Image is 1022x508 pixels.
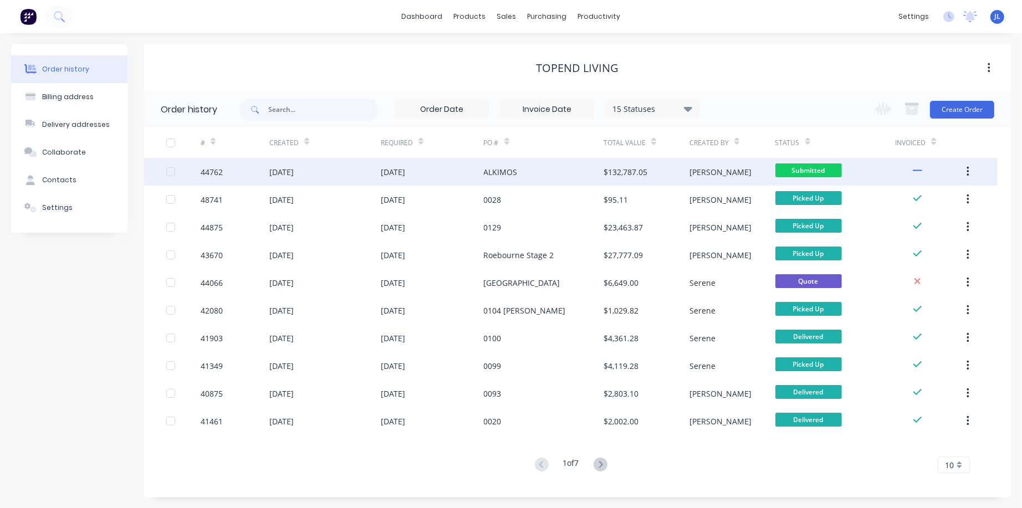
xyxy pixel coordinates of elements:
div: Created By [689,127,775,158]
div: $2,002.00 [604,415,638,427]
span: Delivered [775,330,842,343]
div: Topend Living [536,61,619,75]
div: [DATE] [269,415,294,427]
div: Status [775,127,896,158]
button: Collaborate [11,138,127,166]
div: Settings [42,203,73,213]
div: 40875 [201,388,223,399]
div: 48741 [201,194,223,206]
div: Total Value [604,138,646,148]
div: [DATE] [269,277,294,289]
div: $2,803.10 [604,388,638,399]
div: [DATE] [269,249,294,261]
div: $23,463.87 [604,222,643,233]
div: PO # [484,138,499,148]
div: [PERSON_NAME] [689,222,752,233]
div: Invoiced [895,127,964,158]
div: 43670 [201,249,223,261]
div: [DATE] [381,194,405,206]
div: 44875 [201,222,223,233]
div: 41349 [201,360,223,372]
div: [PERSON_NAME] [689,415,752,427]
div: 15 Statuses [606,103,699,115]
input: Order Date [395,101,488,118]
div: 42080 [201,305,223,316]
div: PO # [484,127,604,158]
div: [DATE] [269,222,294,233]
input: Invoice Date [500,101,594,118]
span: Picked Up [775,357,842,371]
button: Contacts [11,166,127,194]
span: 10 [945,459,954,471]
div: 0093 [484,388,502,399]
div: $6,649.00 [604,277,638,289]
div: Contacts [42,175,76,185]
div: # [201,127,269,158]
div: Order history [42,64,89,74]
span: Delivered [775,385,842,399]
div: 1 of 7 [563,457,579,473]
span: Picked Up [775,302,842,316]
span: JL [994,12,1000,22]
div: Created By [689,138,729,148]
div: Serene [689,277,716,289]
div: [GEOGRAPHIC_DATA] [484,277,560,289]
div: Billing address [42,92,94,102]
div: 41903 [201,332,223,344]
div: [DATE] [381,332,405,344]
div: [DATE] [381,166,405,178]
div: [DATE] [269,360,294,372]
input: Search... [268,99,378,121]
span: Picked Up [775,219,842,233]
div: [DATE] [269,332,294,344]
div: [DATE] [381,360,405,372]
div: Serene [689,305,716,316]
span: Submitted [775,163,842,177]
div: $95.11 [604,194,628,206]
div: 0020 [484,415,502,427]
div: Serene [689,332,716,344]
div: $132,787.05 [604,166,647,178]
div: 0129 [484,222,502,233]
a: dashboard [396,8,448,25]
div: $1,029.82 [604,305,638,316]
div: 0028 [484,194,502,206]
button: Delivery addresses [11,111,127,138]
div: 44066 [201,277,223,289]
div: Required [381,138,413,148]
button: Billing address [11,83,127,111]
div: [DATE] [269,388,294,399]
div: purchasing [522,8,573,25]
div: # [201,138,205,148]
div: 44762 [201,166,223,178]
div: Created [269,127,381,158]
span: Quote [775,274,842,288]
div: [PERSON_NAME] [689,194,752,206]
div: Total Value [604,127,689,158]
div: [DATE] [381,249,405,261]
div: productivity [573,8,626,25]
div: [DATE] [269,194,294,206]
div: [PERSON_NAME] [689,249,752,261]
div: Invoiced [895,138,926,148]
div: 0099 [484,360,502,372]
button: Order history [11,55,127,83]
div: sales [492,8,522,25]
div: [DATE] [381,305,405,316]
div: [DATE] [381,277,405,289]
span: Picked Up [775,191,842,205]
div: Created [269,138,299,148]
div: products [448,8,492,25]
div: [DATE] [381,415,405,427]
div: [PERSON_NAME] [689,166,752,178]
div: Delivery addresses [42,120,110,130]
span: Delivered [775,413,842,427]
div: Status [775,138,800,148]
button: Settings [11,194,127,222]
div: Collaborate [42,147,86,157]
div: ALKIMOS [484,166,518,178]
div: 0100 [484,332,502,344]
div: 41461 [201,415,223,427]
div: Roebourne Stage 2 [484,249,554,261]
button: Create Order [930,101,994,119]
